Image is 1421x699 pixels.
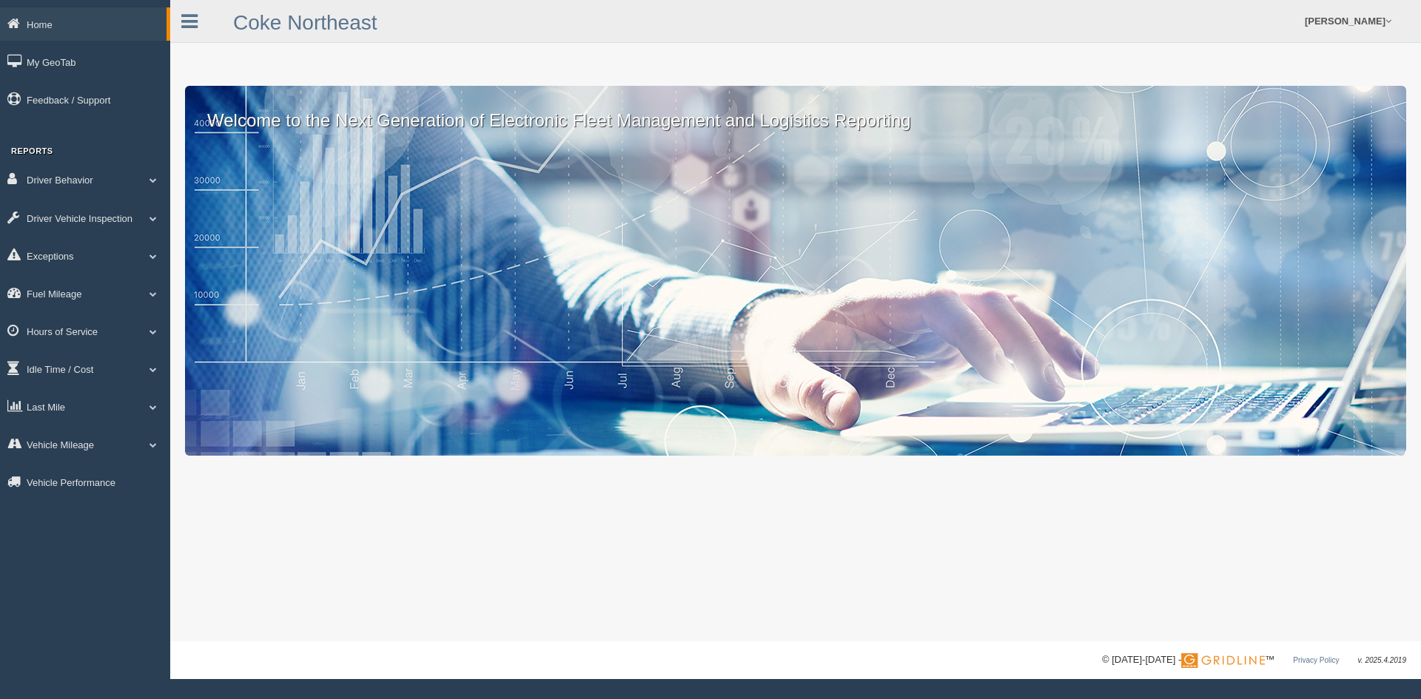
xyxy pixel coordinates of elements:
[1293,656,1339,664] a: Privacy Policy
[185,86,1406,133] p: Welcome to the Next Generation of Electronic Fleet Management and Logistics Reporting
[1102,652,1406,668] div: © [DATE]-[DATE] - ™
[233,11,377,34] a: Coke Northeast
[1358,656,1406,664] span: v. 2025.4.2019
[1181,653,1265,668] img: Gridline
